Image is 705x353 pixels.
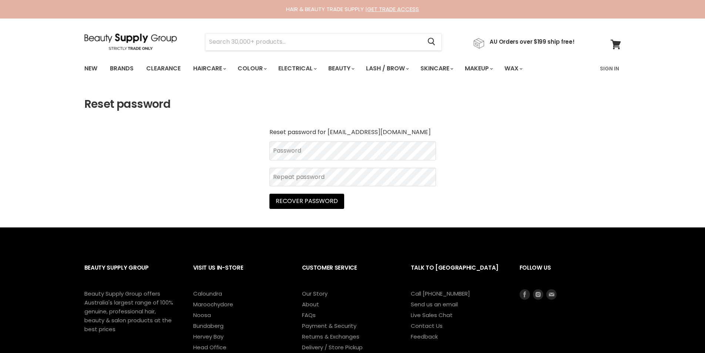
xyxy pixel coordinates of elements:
[411,322,443,330] a: Contact Us
[193,259,287,289] h2: Visit Us In-Store
[411,300,458,308] a: Send us an email
[232,61,271,76] a: Colour
[415,61,458,76] a: Skincare
[269,194,344,209] button: Recover password
[84,289,173,334] p: Beauty Supply Group offers Australia's largest range of 100% genuine, professional hair, beauty &...
[193,311,211,319] a: Noosa
[302,259,396,289] h2: Customer Service
[411,290,470,297] a: Call [PHONE_NUMBER]
[193,322,224,330] a: Bundaberg
[79,61,103,76] a: New
[193,300,233,308] a: Maroochydore
[459,61,497,76] a: Makeup
[302,322,356,330] a: Payment & Security
[84,259,178,289] h2: Beauty Supply Group
[79,58,562,79] ul: Main menu
[323,61,359,76] a: Beauty
[367,5,419,13] a: GET TRADE ACCESS
[205,33,422,50] input: Search
[188,61,231,76] a: Haircare
[193,343,226,351] a: Head Office
[422,33,442,50] button: Search
[75,6,630,13] div: HAIR & BEAUTY TRADE SUPPLY |
[411,259,505,289] h2: Talk to [GEOGRAPHIC_DATA]
[205,33,442,51] form: Product
[193,290,222,297] a: Caloundra
[595,61,624,76] a: Sign In
[302,311,316,319] a: FAQs
[411,311,453,319] a: Live Sales Chat
[84,98,621,111] h1: Reset password
[302,343,363,351] a: Delivery / Store Pickup
[360,61,413,76] a: Lash / Brow
[302,300,319,308] a: About
[193,333,224,340] a: Hervey Bay
[520,259,621,289] h2: Follow us
[411,333,438,340] a: Feedback
[141,61,186,76] a: Clearance
[75,58,630,79] nav: Main
[269,129,436,136] p: Reset password for [EMAIL_ADDRESS][DOMAIN_NAME]
[302,290,328,297] a: Our Story
[104,61,139,76] a: Brands
[302,333,359,340] a: Returns & Exchanges
[499,61,527,76] a: Wax
[273,61,321,76] a: Electrical
[668,318,698,346] iframe: Gorgias live chat messenger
